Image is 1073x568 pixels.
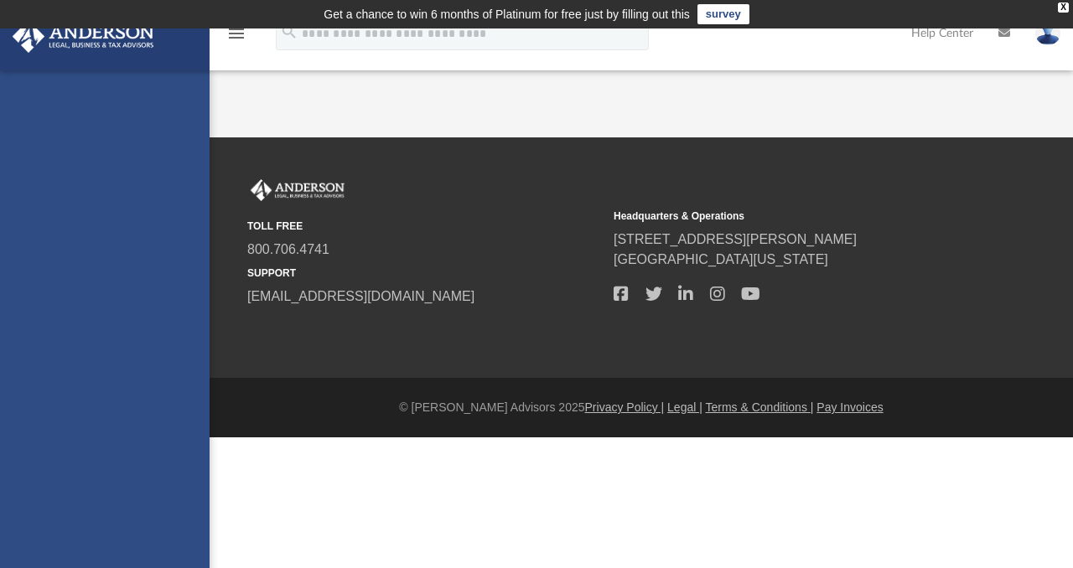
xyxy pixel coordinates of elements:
[226,32,246,44] a: menu
[614,232,857,246] a: [STREET_ADDRESS][PERSON_NAME]
[247,266,602,281] small: SUPPORT
[247,242,329,256] a: 800.706.4741
[697,4,749,24] a: survey
[247,179,348,201] img: Anderson Advisors Platinum Portal
[706,400,814,414] a: Terms & Conditions |
[8,20,159,53] img: Anderson Advisors Platinum Portal
[210,399,1073,416] div: © [PERSON_NAME] Advisors 2025
[324,4,690,24] div: Get a chance to win 6 months of Platinum for free just by filling out this
[1058,3,1069,13] div: close
[280,23,298,41] i: search
[585,400,665,414] a: Privacy Policy |
[816,400,883,414] a: Pay Invoices
[1035,21,1060,45] img: User Pic
[614,252,828,266] a: [GEOGRAPHIC_DATA][US_STATE]
[667,400,702,414] a: Legal |
[226,23,246,44] i: menu
[247,289,474,303] a: [EMAIL_ADDRESS][DOMAIN_NAME]
[247,219,602,234] small: TOLL FREE
[614,209,968,224] small: Headquarters & Operations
